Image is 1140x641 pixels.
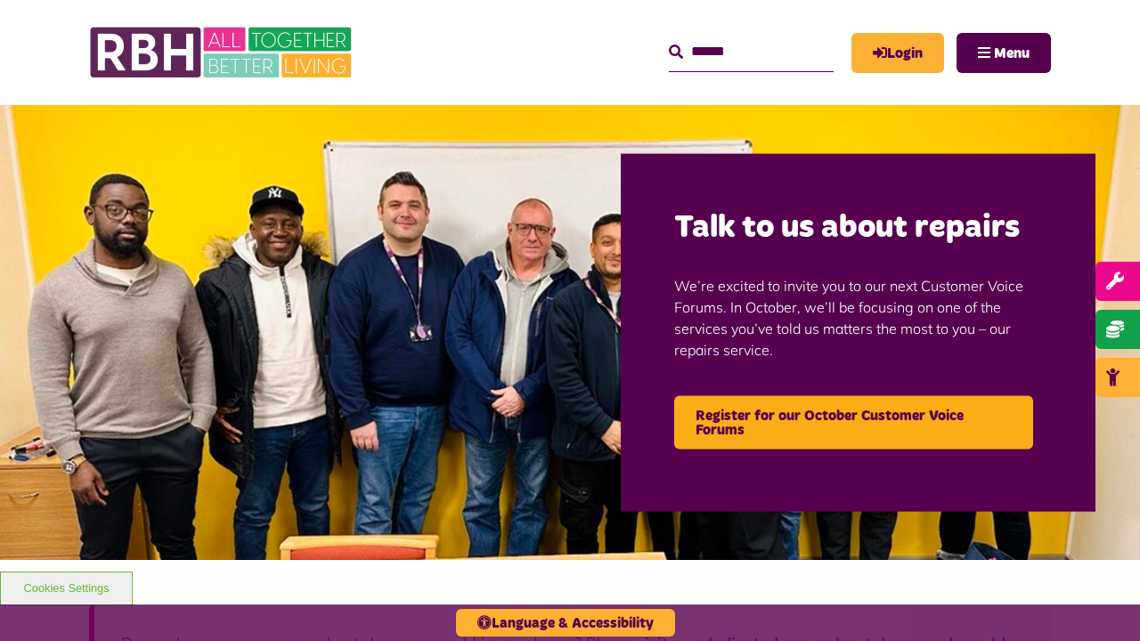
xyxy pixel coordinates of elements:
a: MyRBH [851,33,944,73]
iframe: Netcall Web Assistant for live chat [1060,561,1140,641]
button: Language & Accessibility [456,609,675,637]
a: Register for our October Customer Voice Forums [674,396,1033,450]
button: Navigation [957,33,1051,73]
h2: Talk to us about repairs [674,207,1042,248]
span: Menu [994,46,1030,61]
p: We’re excited to invite you to our next Customer Voice Forums. In October, we’ll be focusing on o... [674,248,1042,387]
img: RBH [89,18,356,87]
